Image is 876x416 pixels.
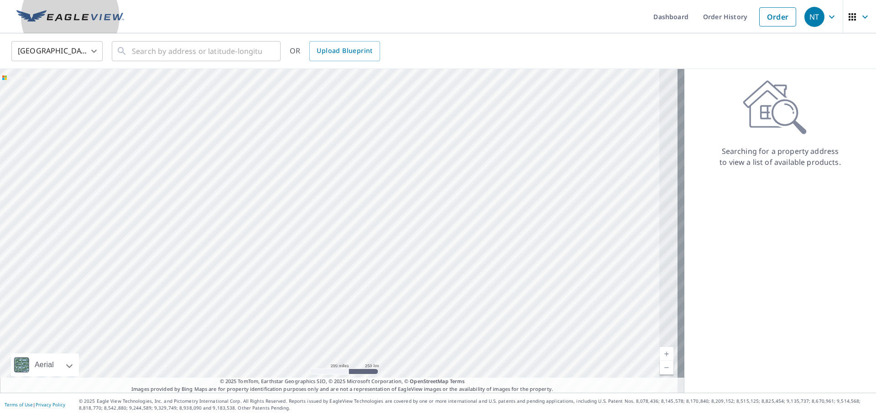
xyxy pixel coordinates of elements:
[719,146,841,168] p: Searching for a property address to view a list of available products.
[759,7,796,26] a: Order
[660,361,673,374] a: Current Level 5, Zoom Out
[79,398,871,411] p: © 2025 Eagle View Technologies, Inc. and Pictometry International Corp. All Rights Reserved. Repo...
[220,378,465,385] span: © 2025 TomTom, Earthstar Geographics SIO, © 2025 Microsoft Corporation, ©
[11,38,103,64] div: [GEOGRAPHIC_DATA]
[11,353,79,376] div: Aerial
[32,353,57,376] div: Aerial
[132,38,262,64] input: Search by address or latitude-longitude
[309,41,380,61] a: Upload Blueprint
[36,401,65,408] a: Privacy Policy
[660,347,673,361] a: Current Level 5, Zoom In
[5,401,33,408] a: Terms of Use
[410,378,448,384] a: OpenStreetMap
[290,41,380,61] div: OR
[16,10,124,24] img: EV Logo
[5,402,65,407] p: |
[450,378,465,384] a: Terms
[804,7,824,27] div: NT
[317,45,372,57] span: Upload Blueprint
